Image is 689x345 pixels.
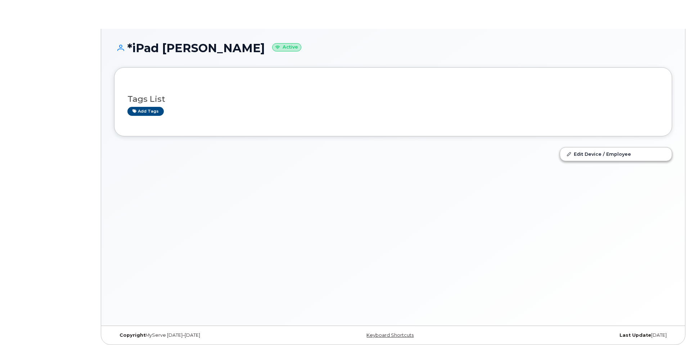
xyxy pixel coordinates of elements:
h1: *iPad [PERSON_NAME] [114,42,672,54]
strong: Copyright [120,332,145,338]
a: Add tags [127,107,164,116]
div: [DATE] [486,332,672,338]
div: MyServe [DATE]–[DATE] [114,332,300,338]
strong: Last Update [620,332,651,338]
a: Edit Device / Employee [560,147,672,160]
small: Active [272,43,301,51]
a: Keyboard Shortcuts [366,332,414,338]
h3: Tags List [127,95,659,104]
